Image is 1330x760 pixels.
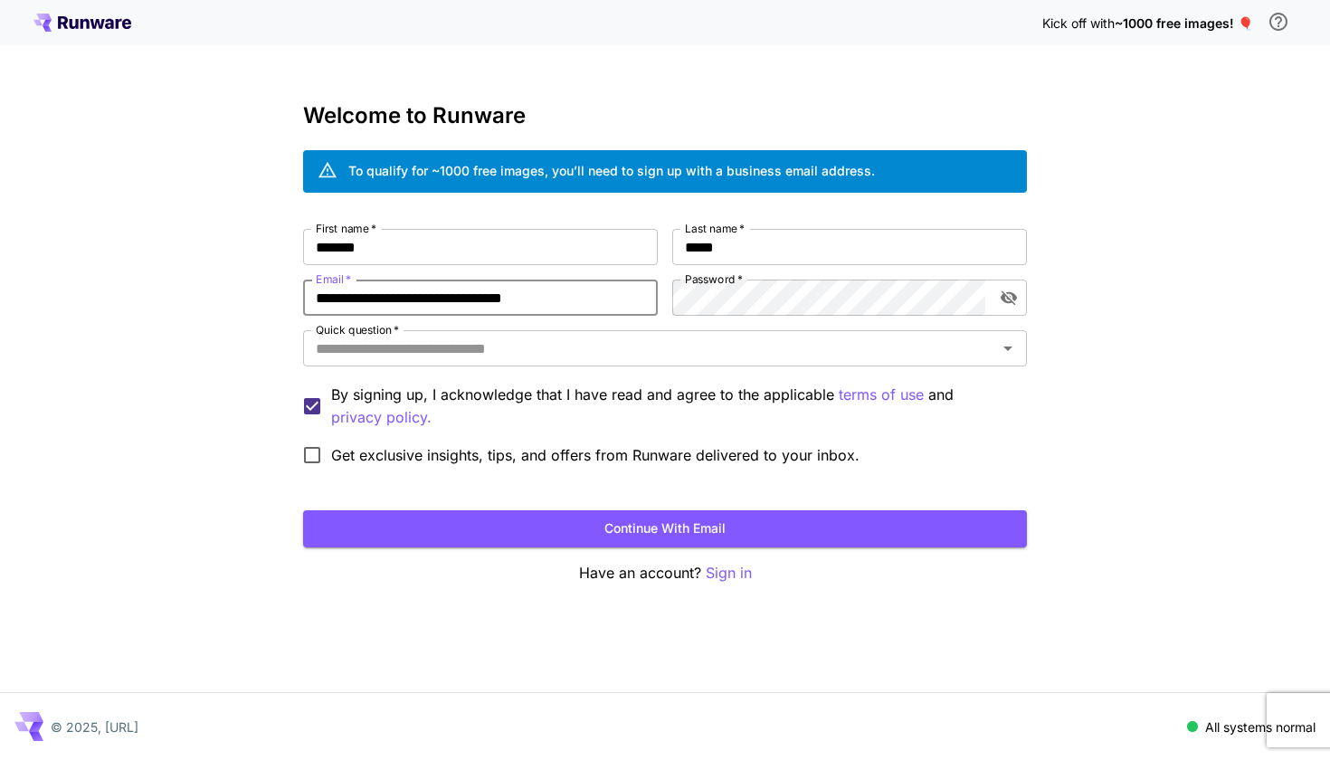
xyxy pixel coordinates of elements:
label: Email [316,271,351,287]
span: ~1000 free images! 🎈 [1115,15,1253,31]
button: Sign in [706,562,752,584]
button: Continue with email [303,510,1027,547]
label: Password [685,271,743,287]
div: To qualify for ~1000 free images, you’ll need to sign up with a business email address. [348,161,875,180]
button: By signing up, I acknowledge that I have read and agree to the applicable terms of use and [331,406,432,429]
label: First name [316,221,376,236]
label: Quick question [316,322,399,337]
button: toggle password visibility [993,281,1025,314]
label: Last name [685,221,745,236]
p: © 2025, [URL] [51,717,138,736]
p: All systems normal [1205,717,1316,736]
span: Get exclusive insights, tips, and offers from Runware delivered to your inbox. [331,444,860,466]
h3: Welcome to Runware [303,103,1027,128]
button: In order to qualify for free credit, you need to sign up with a business email address and click ... [1260,4,1297,40]
p: terms of use [839,384,924,406]
p: Have an account? [303,562,1027,584]
button: Open [995,336,1021,361]
p: By signing up, I acknowledge that I have read and agree to the applicable and [331,384,1012,429]
button: By signing up, I acknowledge that I have read and agree to the applicable and privacy policy. [839,384,924,406]
p: privacy policy. [331,406,432,429]
span: Kick off with [1042,15,1115,31]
